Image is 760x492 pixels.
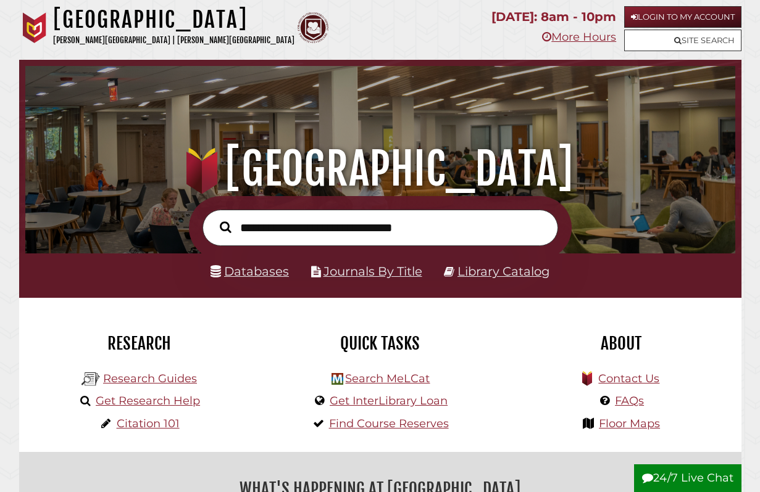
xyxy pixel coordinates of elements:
a: Find Course Reserves [329,417,449,430]
a: Databases [211,264,289,279]
a: More Hours [542,30,616,44]
button: Search [214,218,237,236]
h1: [GEOGRAPHIC_DATA] [36,142,724,196]
i: Search [220,221,231,234]
a: Get Research Help [96,394,200,408]
h2: Research [28,333,251,354]
h1: [GEOGRAPHIC_DATA] [53,6,294,33]
a: FAQs [615,394,644,408]
h2: About [510,333,732,354]
a: Get InterLibrary Loan [330,394,448,408]
img: Hekman Library Logo [332,373,343,385]
a: Search MeLCat [345,372,430,385]
a: Contact Us [598,372,659,385]
h2: Quick Tasks [269,333,491,354]
img: Hekman Library Logo [81,370,100,388]
img: Calvin University [19,12,50,43]
img: Calvin Theological Seminary [298,12,328,43]
a: Research Guides [103,372,197,385]
a: Journals By Title [324,264,422,279]
a: Library Catalog [457,264,549,279]
a: Citation 101 [117,417,180,430]
p: [DATE]: 8am - 10pm [491,6,616,28]
a: Login to My Account [624,6,741,28]
p: [PERSON_NAME][GEOGRAPHIC_DATA] | [PERSON_NAME][GEOGRAPHIC_DATA] [53,33,294,47]
a: Floor Maps [599,417,660,430]
a: Site Search [624,30,741,51]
